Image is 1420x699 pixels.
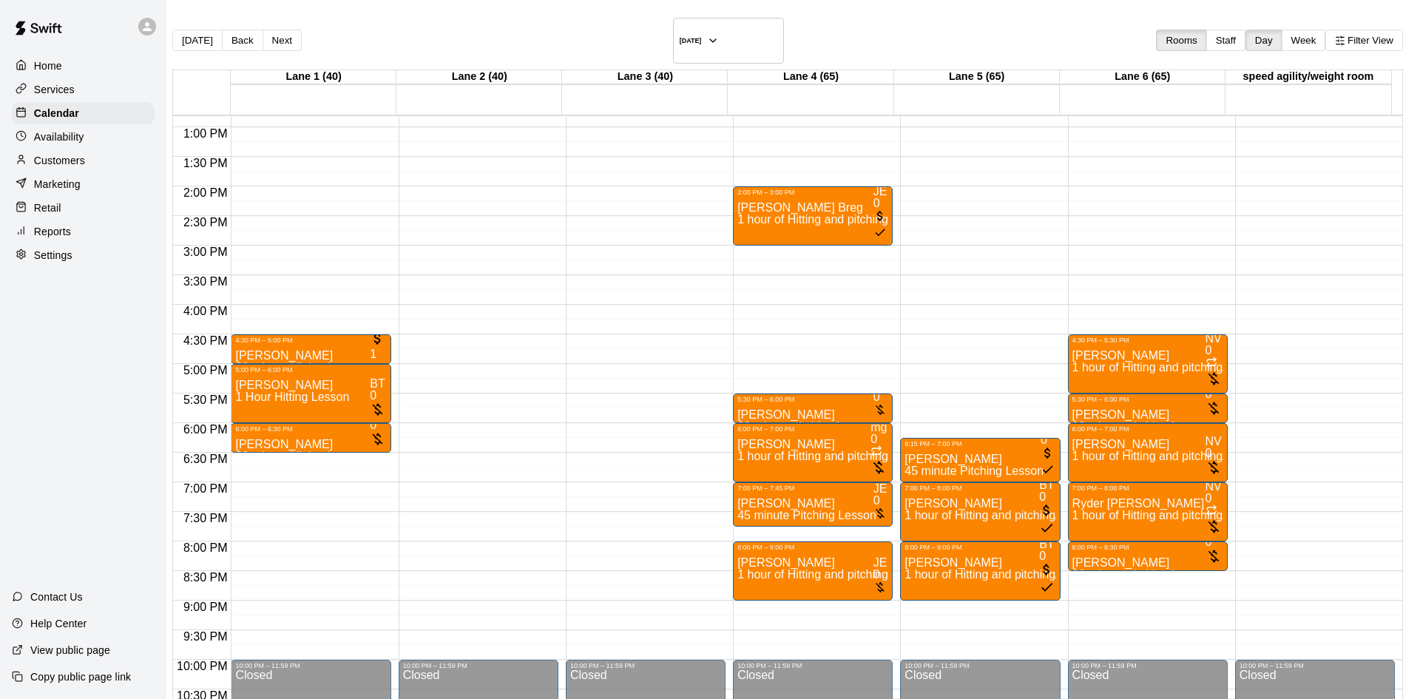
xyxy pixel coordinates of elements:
[1206,519,1222,535] svg: No customers have paid
[370,348,376,360] span: 1
[403,662,554,669] div: 10:00 PM – 11:59 PM
[873,482,887,495] span: JE
[34,129,84,144] p: Availability
[235,361,362,374] span: 30 minute Hitting lesson
[180,305,231,317] span: 4:00 PM
[180,364,231,376] span: 5:00 PM
[728,70,893,84] div: Lane 4 (65)
[873,568,880,581] span: 0
[1206,506,1217,519] span: Recurring event
[1039,479,1054,503] span: Brandon Taylor
[1206,435,1222,448] span: NV
[1068,482,1228,541] div: 7:00 PM – 8:00 PM: 1 hour of Hitting and pitching/fielding
[370,431,385,446] svg: No customers have paid
[180,275,231,288] span: 3:30 PM
[1206,481,1222,504] span: Nathan Volf
[180,541,231,554] span: 8:00 PM
[180,423,231,436] span: 6:00 PM
[1041,433,1047,446] span: 0
[30,616,87,631] p: Help Center
[34,58,62,73] p: Home
[370,389,376,402] span: 0
[180,571,231,584] span: 8:30 PM
[235,337,386,344] div: 4:30 PM – 5:00 PM
[1206,459,1222,476] svg: No customers have paid
[562,70,728,84] div: Lane 3 (40)
[873,483,887,507] span: Justin Evans
[873,185,887,197] span: JE
[1068,423,1228,482] div: 6:00 PM – 7:00 PM: 1 hour of Hitting and pitching/fielding
[34,224,71,239] p: Reports
[1206,333,1222,345] div: Nathan Volf
[263,30,302,51] button: Next
[1072,568,1206,581] span: 30 minute pitching lesson
[231,334,390,364] div: 4:30 PM – 5:00 PM: Joe Chandler
[1206,480,1222,493] span: NV
[34,153,85,168] p: Customers
[30,590,83,604] p: Contact Us
[873,483,887,495] div: Justin Evans
[737,213,929,226] span: 1 hour of Hitting and pitching/fielding
[737,189,888,196] div: 2:00 PM – 3:00 PM
[737,509,876,521] span: 45 minute Pitching Lesson
[873,186,887,197] div: Justin Evans
[235,450,362,462] span: 30 minute Hitting lesson
[173,660,231,672] span: 10:00 PM
[1156,30,1206,51] button: Rooms
[733,482,893,527] div: 7:00 PM – 7:45 PM: Logan DeForest
[905,440,1055,448] div: 6:15 PM – 7:00 PM
[1325,30,1403,51] button: Filter View
[1206,548,1222,564] svg: No customers have paid
[1072,662,1223,669] div: 10:00 PM – 11:59 PM
[905,509,1096,521] span: 1 hour of Hitting and pitching/fielding
[905,465,1044,477] span: 45 minute Pitching Lesson
[873,186,887,209] span: Justin Evans
[1206,436,1222,459] span: Nathan Volf
[905,484,1055,492] div: 7:00 PM – 8:00 PM
[873,391,880,403] span: 0
[905,662,1055,669] div: 10:00 PM – 11:59 PM
[1039,538,1054,550] div: Brandon Taylor
[1072,425,1223,433] div: 6:00 PM – 7:00 PM
[231,364,390,423] div: 5:00 PM – 6:00 PM: Maeson Houser
[1039,550,1046,562] span: 0
[1206,344,1212,357] span: 0
[1206,436,1222,448] div: Nathan Volf
[1072,484,1223,492] div: 7:00 PM – 8:00 PM
[1068,394,1228,423] div: 5:30 PM – 6:00 PM: 30 minute pitching lesson
[737,396,888,403] div: 5:30 PM – 6:00 PM
[180,334,231,347] span: 4:30 PM
[235,366,386,374] div: 5:00 PM – 6:00 PM
[1072,396,1223,403] div: 5:30 PM – 6:00 PM
[1240,662,1390,669] div: 10:00 PM – 11:59 PM
[34,106,79,121] p: Calendar
[900,541,1060,601] div: 8:00 PM – 9:00 PM: Tripp Sallee
[737,425,888,433] div: 6:00 PM – 7:00 PM
[1245,30,1282,51] button: Day
[870,422,887,433] div: matt gonzalez
[180,246,231,258] span: 3:00 PM
[180,394,231,406] span: 5:30 PM
[733,423,893,482] div: 6:00 PM – 7:00 PM: 1 hour of Hitting and pitching/fielding
[235,662,386,669] div: 10:00 PM – 11:59 PM
[1039,479,1054,491] div: Brandon Taylor
[870,433,877,445] span: 0
[172,30,223,51] button: [DATE]
[30,669,131,684] p: Copy public page link
[1206,481,1222,493] div: Nathan Volf
[231,423,390,453] div: 6:00 PM – 6:30 PM: Austin Taylor
[180,127,231,140] span: 1:00 PM
[733,394,893,423] div: 5:30 PM – 6:00 PM: Maeson Houser
[180,216,231,229] span: 2:30 PM
[733,541,893,601] div: 8:00 PM – 9:00 PM: 1 hour of Hitting and pitching/fielding
[370,378,385,402] span: Brandon Taylor
[370,419,376,431] span: 0
[1206,332,1222,345] span: NV
[370,402,385,416] svg: No customers have paid
[1039,538,1054,550] span: BT
[1206,492,1212,504] span: 0
[180,512,231,524] span: 7:30 PM
[873,197,880,209] span: 0
[180,630,231,643] span: 9:30 PM
[737,568,929,581] span: 1 hour of Hitting and pitching/fielding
